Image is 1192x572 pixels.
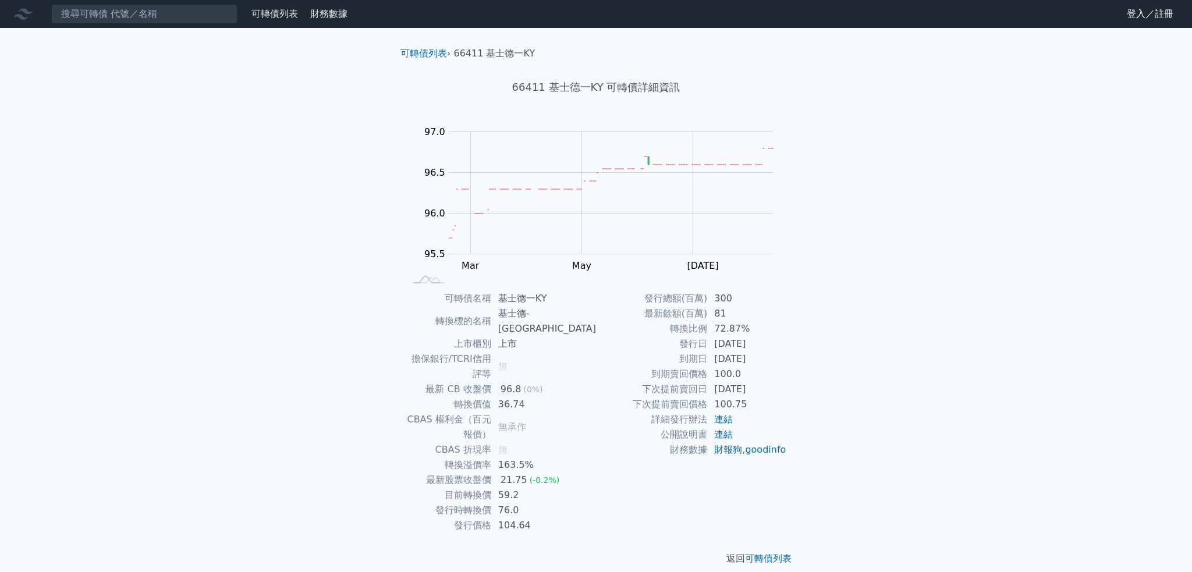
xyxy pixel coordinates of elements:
a: 連結 [714,429,733,440]
td: 上市櫃別 [405,336,491,351]
td: 下次提前賣回日 [596,382,707,397]
p: 返回 [391,552,801,566]
td: 到期日 [596,351,707,367]
td: 發行時轉換價 [405,503,491,518]
div: 21.75 [498,472,530,488]
td: 81 [707,306,787,321]
td: 最新股票收盤價 [405,472,491,488]
td: 詳細發行辦法 [596,412,707,427]
tspan: 97.0 [424,126,445,137]
td: [DATE] [707,351,787,367]
td: 72.87% [707,321,787,336]
td: 最新 CB 收盤價 [405,382,491,397]
td: 轉換溢價率 [405,457,491,472]
td: 100.0 [707,367,787,382]
li: › [400,47,450,61]
td: 163.5% [491,457,596,472]
td: [DATE] [707,382,787,397]
td: 300 [707,291,787,306]
a: 可轉債列表 [400,48,447,59]
li: 66411 基士德一KY [454,47,535,61]
td: 擔保銀行/TCRI信用評等 [405,351,491,382]
tspan: [DATE] [687,260,719,271]
span: (-0.2%) [530,475,560,485]
a: goodinfo [745,444,786,455]
a: 可轉債列表 [745,553,792,564]
td: 59.2 [491,488,596,503]
td: 轉換標的名稱 [405,306,491,336]
a: 連結 [714,414,733,425]
span: 無承作 [498,421,526,432]
input: 搜尋可轉債 代號／名稱 [51,4,237,24]
td: 基士德一KY [491,291,596,306]
td: 到期賣回價格 [596,367,707,382]
td: 發行日 [596,336,707,351]
div: 96.8 [498,382,524,397]
tspan: May [572,260,591,271]
a: 登入／註冊 [1117,5,1183,23]
td: 發行總額(百萬) [596,291,707,306]
td: 轉換比例 [596,321,707,336]
td: 下次提前賣回價格 [596,397,707,412]
td: 可轉債名稱 [405,291,491,306]
span: 無 [498,444,508,455]
span: 無 [498,361,508,372]
td: 公開說明書 [596,427,707,442]
span: (0%) [523,385,542,394]
td: , [707,442,787,457]
td: 上市 [491,336,596,351]
tspan: 96.5 [424,167,445,178]
td: CBAS 折現率 [405,442,491,457]
a: 可轉債列表 [251,8,298,19]
td: 100.75 [707,397,787,412]
td: [DATE] [707,336,787,351]
td: CBAS 權利金（百元報價） [405,412,491,442]
td: 36.74 [491,397,596,412]
td: 104.64 [491,518,596,533]
tspan: Mar [462,260,480,271]
td: 76.0 [491,503,596,518]
g: Series [449,148,773,238]
td: 轉換價值 [405,397,491,412]
td: 基士德-[GEOGRAPHIC_DATA] [491,306,596,336]
td: 發行價格 [405,518,491,533]
a: 財務數據 [310,8,347,19]
td: 最新餘額(百萬) [596,306,707,321]
g: Chart [418,126,791,271]
tspan: 95.5 [424,248,445,260]
td: 目前轉換價 [405,488,491,503]
h1: 66411 基士德一KY 可轉債詳細資訊 [391,79,801,95]
tspan: 96.0 [424,208,445,219]
td: 財務數據 [596,442,707,457]
a: 財報狗 [714,444,742,455]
